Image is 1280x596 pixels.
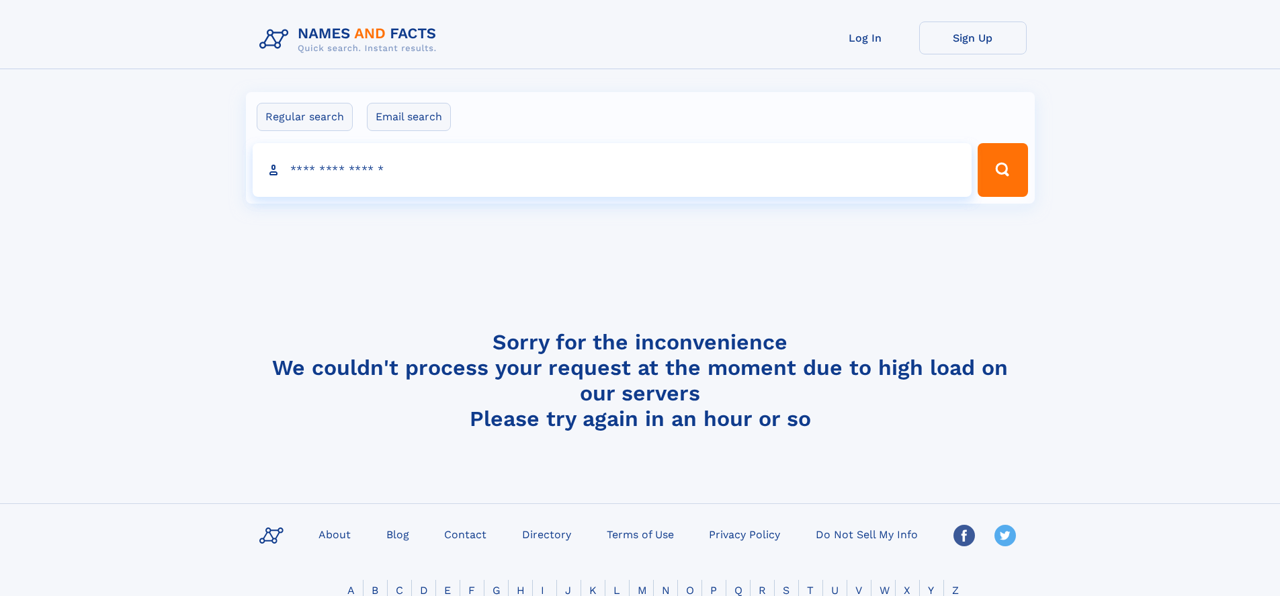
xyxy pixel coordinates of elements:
button: Search Button [978,143,1027,197]
img: Logo Names and Facts [254,22,447,58]
a: Privacy Policy [703,524,785,544]
img: Twitter [994,525,1016,546]
a: Directory [517,524,577,544]
a: Do Not Sell My Info [810,524,923,544]
a: Blog [381,524,415,544]
label: Email search [367,103,451,131]
a: Log In [812,22,919,54]
img: Facebook [953,525,975,546]
a: Terms of Use [601,524,679,544]
a: Sign Up [919,22,1027,54]
h4: Sorry for the inconvenience We couldn't process your request at the moment due to high load on ou... [254,329,1027,431]
label: Regular search [257,103,353,131]
a: About [313,524,356,544]
a: Contact [439,524,492,544]
input: search input [253,143,972,197]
